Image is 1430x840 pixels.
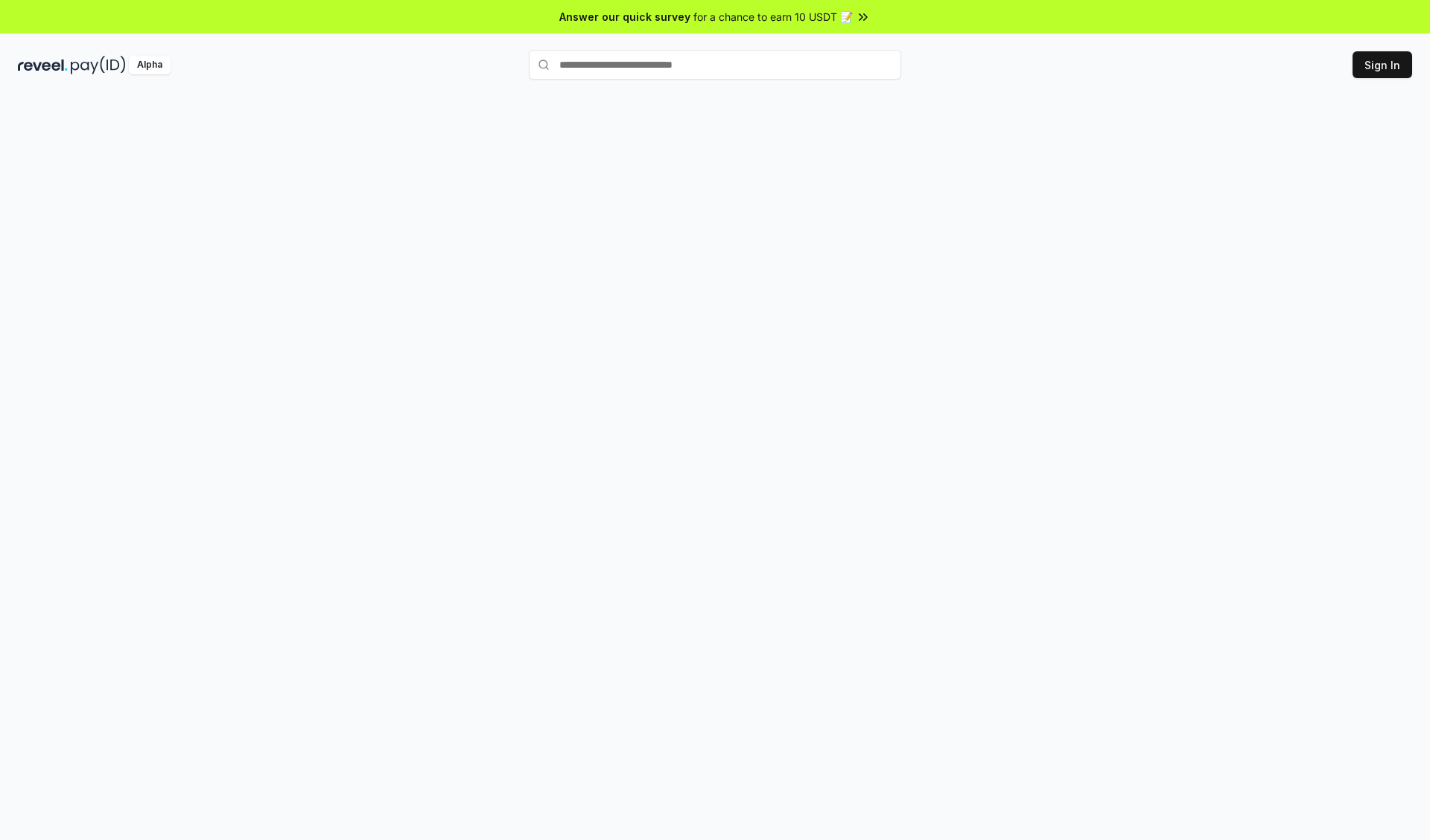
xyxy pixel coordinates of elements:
img: reveel_dark [18,56,68,74]
img: pay_id [71,56,126,74]
div: Alpha [129,56,171,74]
span: Answer our quick survey [559,9,690,25]
span: for a chance to earn 10 USDT 📝 [693,9,853,25]
button: Sign In [1353,51,1412,78]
